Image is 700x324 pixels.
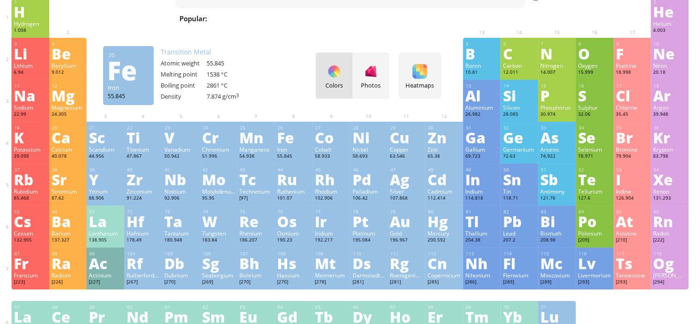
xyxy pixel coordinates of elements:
div: 4.003 [653,27,686,35]
div: Ir [315,214,348,229]
div: Density [161,92,207,100]
div: N [540,46,573,61]
div: 9 [616,41,649,47]
div: Phosphorus [540,104,573,111]
div: Os [277,214,310,229]
div: 106.42 [352,195,385,202]
div: 114.818 [465,195,498,202]
div: Gold [390,230,423,237]
div: 40 [127,167,160,173]
div: Tl [465,214,498,229]
div: 6 [503,41,536,47]
div: 24 [202,125,235,131]
div: 32.06 [578,111,611,118]
div: Arsenic [540,146,573,153]
div: 27 [315,125,348,131]
div: Vanadium [164,146,197,153]
div: 137.327 [52,237,85,244]
div: Boiling point [161,81,207,89]
div: Carbon [503,62,536,69]
div: At [616,214,649,229]
div: Antimony [540,188,573,195]
div: 22.99 [14,111,47,118]
sub: 2 [336,18,339,24]
div: 75 [240,209,272,215]
div: 6.94 [14,69,47,77]
div: Ba [52,214,85,229]
div: 51.996 [202,153,235,160]
div: Cadmium [428,188,461,195]
div: Barium [52,230,85,237]
div: Tellurium [578,188,611,195]
div: Palladium [352,188,385,195]
div: 19 [14,125,47,131]
div: Na [14,88,47,103]
div: 118.71 [503,195,536,202]
div: Ti [127,130,160,145]
div: Li [14,46,47,61]
div: 92.906 [164,195,197,202]
div: 126.904 [616,195,649,202]
div: 33 [541,125,573,131]
div: As [540,130,573,145]
div: C [503,46,536,61]
div: Mn [239,130,272,145]
div: Ag [390,172,423,187]
div: Ge [503,130,536,145]
span: H SO + NaOH [388,13,445,24]
div: Selenium [578,146,611,153]
div: Hafnium [127,230,160,237]
div: Polonium [578,230,611,237]
div: 107.868 [390,195,423,202]
div: Tungsten [202,230,235,237]
div: 24.305 [52,111,85,118]
div: 15.999 [578,69,611,77]
div: Lanthanum [89,230,122,237]
div: Bromine [616,146,649,153]
div: Thallium [465,230,498,237]
div: 50 [503,167,536,173]
div: Sulphur [578,104,611,111]
div: Lead [503,230,536,237]
div: 52 [579,167,611,173]
div: Scandium [89,146,122,153]
sup: 3 [236,92,239,99]
div: 51 [541,167,573,173]
div: Germanium [503,146,536,153]
div: Pt [352,214,385,229]
div: 8 [579,41,611,47]
div: 55.845 [277,153,310,160]
div: 35 [616,125,649,131]
div: B [465,46,498,61]
div: 35.45 [616,111,649,118]
span: Water [262,13,293,24]
div: Iridium [315,230,348,237]
div: 5 [466,41,498,47]
div: 131.293 [653,195,686,202]
div: 40.078 [52,153,85,160]
div: Platinum [352,230,385,237]
div: 30.974 [540,111,573,118]
div: 78 [353,209,385,215]
div: 26.982 [465,111,498,118]
div: Zn [428,130,461,145]
div: Tin [503,188,536,195]
div: 83.798 [653,153,686,160]
div: 54.938 [239,153,272,160]
div: Molybdenum [202,188,235,195]
div: Manganese [239,146,272,153]
div: 26 [278,125,310,131]
span: H O [296,13,322,24]
div: 47.867 [127,153,160,160]
div: Sr [52,172,85,187]
div: V [164,130,197,145]
div: Indium [465,188,498,195]
div: 26 [108,51,149,59]
div: 7 [541,41,573,47]
div: Melting point [161,70,207,78]
div: 55.845 [108,92,149,100]
div: Argon [653,104,686,111]
div: Cs [14,214,47,229]
div: 10.81 [465,69,498,77]
div: Photos [353,81,389,89]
